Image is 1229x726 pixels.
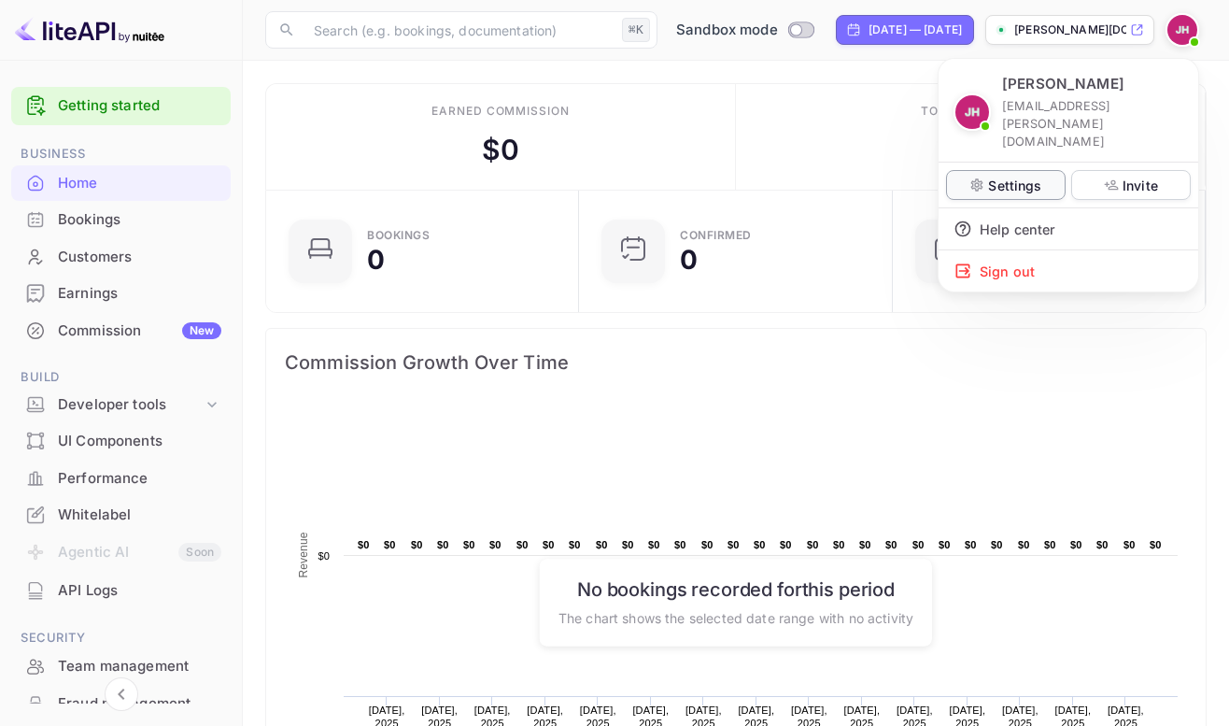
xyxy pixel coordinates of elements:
div: Sign out [939,250,1198,292]
p: [PERSON_NAME] [1002,74,1124,95]
p: Settings [988,176,1041,195]
div: Help center [939,208,1198,249]
img: Jemal Hargett [955,95,989,129]
p: [EMAIL_ADDRESS][PERSON_NAME][DOMAIN_NAME] [1002,97,1183,151]
p: Invite [1123,176,1158,195]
